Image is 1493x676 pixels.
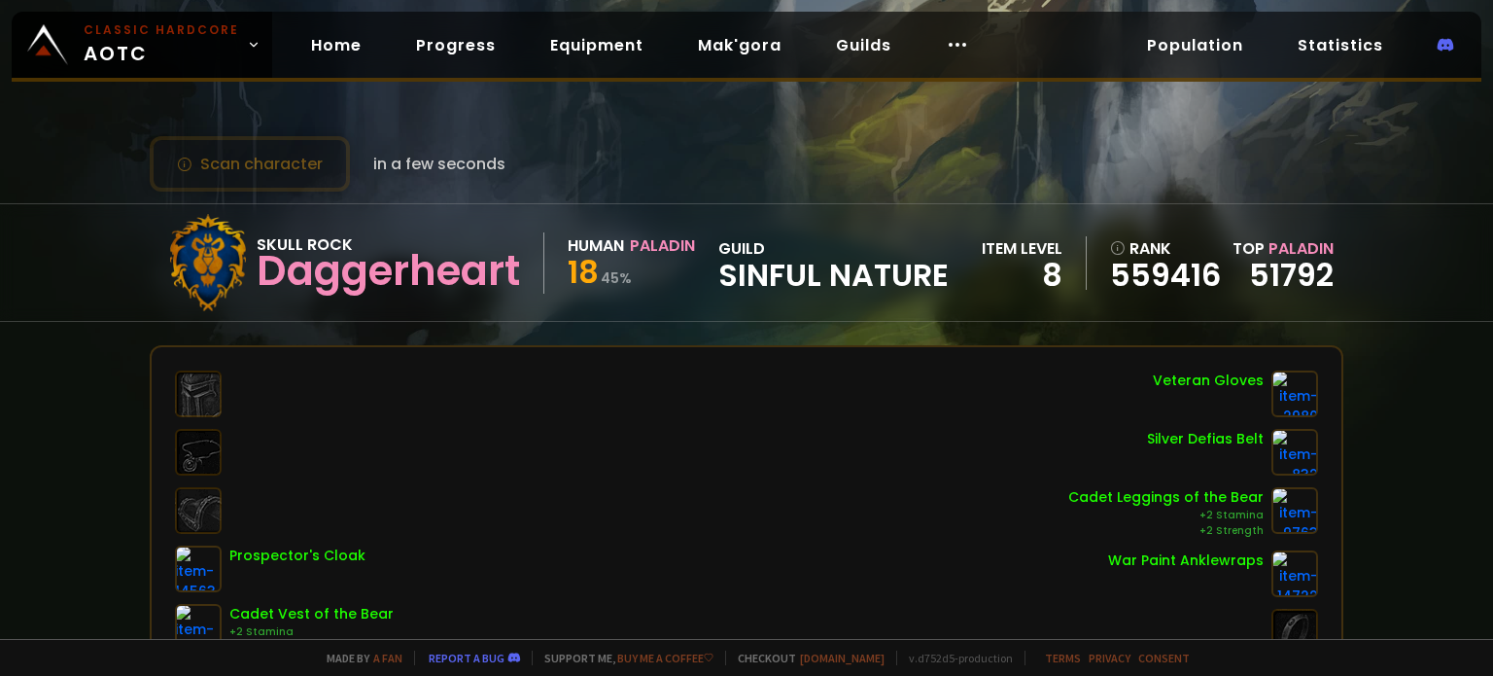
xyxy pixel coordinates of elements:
[229,624,394,640] div: +2 Stamina
[229,546,365,566] div: Prospector's Cloak
[1068,523,1264,539] div: +2 Strength
[1068,487,1264,508] div: Cadet Leggings of the Bear
[1110,261,1221,290] a: 559416
[630,233,695,258] div: Paladin
[1271,487,1318,534] img: item-9763
[1233,236,1334,261] div: Top
[896,651,1013,665] span: v. d752d5 - production
[718,236,949,290] div: guild
[257,257,520,286] div: Daggerheart
[682,25,797,65] a: Mak'gora
[1282,25,1399,65] a: Statistics
[229,604,394,624] div: Cadet Vest of the Bear
[532,651,713,665] span: Support me,
[982,236,1062,261] div: item level
[1131,25,1259,65] a: Population
[1268,237,1334,260] span: Paladin
[429,651,504,665] a: Report a bug
[982,261,1062,290] div: 8
[373,152,505,176] span: in a few seconds
[1153,371,1264,391] div: Veteran Gloves
[315,651,402,665] span: Made by
[257,232,520,257] div: Skull Rock
[295,25,377,65] a: Home
[84,21,239,68] span: AOTC
[820,25,907,65] a: Guilds
[568,233,624,258] div: Human
[1110,236,1221,261] div: rank
[1108,551,1264,571] div: War Paint Anklewraps
[1271,429,1318,476] img: item-832
[800,651,885,665] a: [DOMAIN_NAME]
[1068,508,1264,523] div: +2 Stamina
[1045,651,1081,665] a: Terms
[1089,651,1130,665] a: Privacy
[1138,651,1190,665] a: Consent
[1147,429,1264,449] div: Silver Defias Belt
[150,136,350,192] button: Scan character
[84,21,239,39] small: Classic Hardcore
[175,604,222,651] img: item-9765
[1271,551,1318,597] img: item-14722
[175,546,222,592] img: item-14563
[12,12,272,78] a: Classic HardcoreAOTC
[535,25,659,65] a: Equipment
[400,25,511,65] a: Progress
[617,651,713,665] a: Buy me a coffee
[725,651,885,665] span: Checkout
[718,261,949,290] span: Sinful Nature
[373,651,402,665] a: a fan
[1249,253,1334,297] a: 51792
[568,250,599,294] span: 18
[1271,371,1318,417] img: item-2980
[601,268,632,288] small: 45 %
